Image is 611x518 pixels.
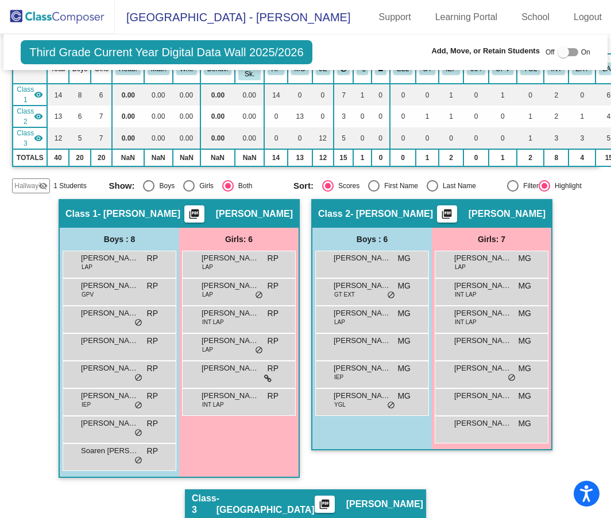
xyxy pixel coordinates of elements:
td: 0.00 [144,106,173,127]
td: Rylee Pitner - R. Pitner [13,84,47,106]
td: 5 [69,127,91,149]
div: Highlight [550,181,582,191]
span: [PERSON_NAME] [454,252,512,264]
td: 13 [47,106,68,127]
td: TOTALS [13,149,47,166]
td: 0 [390,127,416,149]
span: IEP [82,400,91,409]
span: RP [268,335,279,347]
td: 0 [372,149,390,166]
td: 1 [439,84,463,106]
td: 13 [288,149,312,166]
div: Boys : 8 [60,228,179,251]
span: [PERSON_NAME] [454,363,512,374]
span: [PERSON_NAME] [81,335,138,346]
span: MG [518,363,531,375]
td: 7 [91,127,112,149]
td: 0 [288,84,312,106]
td: Megan Gerard - Gerard [13,106,47,127]
span: INT LAP [202,318,224,326]
span: Class 1 [17,84,34,105]
span: RP [268,363,279,375]
div: Girls [195,181,214,191]
span: - [PERSON_NAME] [98,208,180,220]
span: RP [147,335,158,347]
button: Print Students Details [184,205,204,223]
td: 6 [91,84,112,106]
td: 0 [353,127,372,149]
span: LAP [82,263,92,271]
td: NaN [144,149,173,166]
span: RP [268,252,279,264]
td: 0.00 [200,127,235,149]
span: do_not_disturb_alt [255,291,263,300]
span: [PERSON_NAME] [202,252,259,264]
td: 14 [264,149,287,166]
span: 1 Students [53,181,86,191]
span: [PERSON_NAME] [454,335,512,346]
span: [PERSON_NAME] [81,252,138,264]
td: 1 [353,84,372,106]
td: 0 [288,127,312,149]
td: 20 [91,149,112,166]
td: 0 [372,127,390,149]
td: 15 [334,149,353,166]
span: [PERSON_NAME] [454,280,512,291]
span: [PERSON_NAME] [81,307,138,319]
span: RP [147,252,158,264]
td: 5 [334,127,353,149]
span: On [581,47,590,57]
a: Logout [564,8,611,26]
td: 1 [517,127,544,149]
span: [PERSON_NAME] [334,363,391,374]
a: Support [370,8,420,26]
td: 0 [489,127,517,149]
td: 0 [416,84,439,106]
td: 3 [334,106,353,127]
span: LAP [455,263,466,271]
span: do_not_disturb_alt [508,373,516,383]
span: Class 3 [192,493,216,516]
span: MG [397,335,411,347]
td: 0 [390,149,416,166]
span: do_not_disturb_alt [134,373,142,383]
span: RP [147,363,158,375]
mat-icon: visibility [34,112,43,121]
button: Print Students Details [437,205,457,223]
mat-icon: picture_as_pdf [440,208,454,224]
mat-icon: visibility [34,134,43,143]
td: 0 [390,84,416,106]
span: GT EXT [334,290,355,299]
span: RP [268,280,279,292]
span: [PERSON_NAME] [202,307,259,319]
span: LAP [334,318,345,326]
td: 0 [463,149,489,166]
span: LAP [202,290,213,299]
div: First Name [380,181,418,191]
td: 3 [569,127,595,149]
mat-icon: picture_as_pdf [318,498,331,515]
span: Add, Move, or Retain Students [431,45,540,57]
td: 0.00 [112,127,144,149]
span: [PERSON_NAME] [334,390,391,402]
mat-radio-group: Select an option [109,180,284,192]
span: GPV [82,290,94,299]
span: Class 3 [17,128,34,149]
td: 7 [334,84,353,106]
span: Hallway [14,181,38,191]
mat-radio-group: Select an option [293,180,476,192]
span: - [GEOGRAPHIC_DATA] [216,493,315,516]
span: Sort: [293,181,314,191]
span: MG [397,307,411,320]
td: 7 [91,106,112,127]
mat-icon: picture_as_pdf [187,208,201,224]
td: 0.00 [112,84,144,106]
span: RP [147,390,158,402]
td: 0.00 [173,84,200,106]
mat-icon: visibility [34,90,43,99]
span: [PERSON_NAME] [81,363,138,374]
td: 2 [544,84,569,106]
div: Girls: 7 [432,228,551,251]
span: [PERSON_NAME] [202,363,259,374]
span: [PERSON_NAME] [334,280,391,291]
